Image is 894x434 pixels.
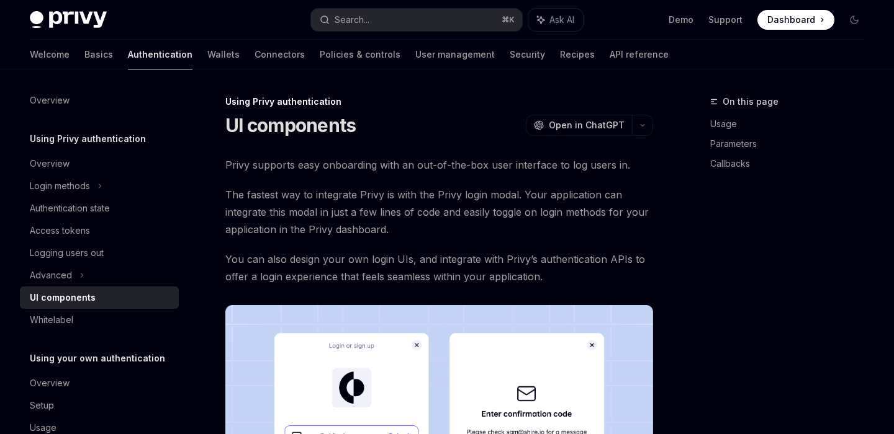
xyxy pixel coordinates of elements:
[30,398,54,413] div: Setup
[30,223,90,238] div: Access tokens
[30,351,165,366] h5: Using your own authentication
[30,376,70,391] div: Overview
[528,9,583,31] button: Ask AI
[225,156,653,174] span: Privy supports easy onboarding with an out-of-the-box user interface to log users in.
[20,372,179,394] a: Overview
[225,114,356,136] h1: UI components
[20,309,179,331] a: Whitelabel
[844,10,864,30] button: Toggle dark mode
[708,14,743,26] a: Support
[20,242,179,264] a: Logging users out
[415,40,495,69] a: User management
[20,394,179,417] a: Setup
[30,246,104,260] div: Logging users out
[207,40,240,69] a: Wallets
[335,12,369,27] div: Search...
[549,119,625,131] span: Open in ChatGPT
[30,179,90,193] div: Login methods
[710,114,874,134] a: Usage
[510,40,545,69] a: Security
[30,156,70,171] div: Overview
[560,40,595,69] a: Recipes
[549,14,574,26] span: Ask AI
[20,153,179,175] a: Overview
[20,197,179,219] a: Authentication state
[255,40,305,69] a: Connectors
[710,154,874,174] a: Callbacks
[30,290,96,305] div: UI components
[225,250,653,285] span: You can also design your own login UIs, and integrate with Privy’s authentication APIs to offer a...
[84,40,113,69] a: Basics
[30,11,107,29] img: dark logo
[30,312,73,327] div: Whitelabel
[767,14,815,26] span: Dashboard
[20,219,179,242] a: Access tokens
[320,40,400,69] a: Policies & controls
[723,94,779,109] span: On this page
[128,40,192,69] a: Authentication
[757,10,834,30] a: Dashboard
[30,268,72,283] div: Advanced
[20,89,179,112] a: Overview
[610,40,669,69] a: API reference
[30,131,146,146] h5: Using Privy authentication
[225,186,653,238] span: The fastest way to integrate Privy is with the Privy login modal. Your application can integrate ...
[526,115,632,136] button: Open in ChatGPT
[225,95,653,108] div: Using Privy authentication
[20,286,179,309] a: UI components
[30,93,70,108] div: Overview
[311,9,521,31] button: Search...⌘K
[30,40,70,69] a: Welcome
[669,14,693,26] a: Demo
[502,15,515,25] span: ⌘ K
[30,201,110,216] div: Authentication state
[710,134,874,154] a: Parameters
